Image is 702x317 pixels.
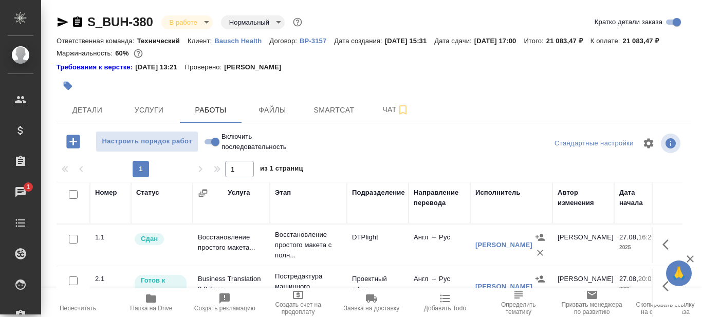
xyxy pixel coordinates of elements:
[57,62,135,72] a: Требования к верстке:
[141,234,158,244] p: Сдан
[334,37,384,45] p: Дата создания:
[488,301,549,315] span: Определить тематику
[532,230,548,245] button: Назначить
[661,134,682,153] span: Посмотреть информацию
[347,227,409,263] td: DTPlight
[161,15,213,29] div: В работе
[221,15,285,29] div: В работе
[57,37,137,45] p: Ответственная команда:
[57,62,135,72] div: Нажми, чтобы открыть папку с инструкцией
[619,243,660,253] p: 2025
[482,288,555,317] button: Определить тематику
[532,287,548,302] button: Удалить
[656,274,681,299] button: Здесь прячутся важные кнопки
[228,188,250,198] div: Услуга
[134,232,188,246] div: Менеджер проверил работу исполнителя, передает ее на следующий этап
[96,131,198,152] button: Настроить порядок работ
[347,269,409,305] td: Проектный офис
[186,104,235,117] span: Работы
[134,274,188,298] div: Исполнитель может приступить к работе
[262,288,335,317] button: Создать счет на предоплату
[638,233,655,241] p: 16:20
[193,227,270,263] td: Восстановление простого макета...
[552,269,614,305] td: [PERSON_NAME]
[635,301,696,315] span: Скопировать ссылку на оценку заказа
[300,37,334,45] p: ВР-3157
[214,37,269,45] p: Bausch Health
[475,283,532,290] a: [PERSON_NAME]
[434,37,474,45] p: Дата сдачи:
[309,104,359,117] span: Smartcat
[474,37,524,45] p: [DATE] 17:00
[552,227,614,263] td: [PERSON_NAME]
[352,188,405,198] div: Подразделение
[275,271,342,302] p: Постредактура машинного перевода
[193,269,270,305] td: Business Translation 2.0 Англ ...
[167,18,200,27] button: В работе
[670,263,688,284] span: 🙏
[115,49,131,57] p: 60%
[269,37,300,45] p: Договор:
[248,104,297,117] span: Файлы
[57,16,69,28] button: Скопировать ссылку для ЯМессенджера
[409,227,470,263] td: Англ → Рус
[95,274,126,284] div: 2.1
[221,132,287,152] span: Включить последовательность
[532,271,548,287] button: Назначить
[666,260,692,286] button: 🙏
[124,104,174,117] span: Услуги
[475,241,532,249] a: [PERSON_NAME]
[590,37,623,45] p: К оплате:
[629,288,702,317] button: Скопировать ссылку на оценку заказа
[619,233,638,241] p: 27.08,
[60,305,96,312] span: Пересчитать
[185,62,225,72] p: Проверено:
[371,103,420,116] span: Чат
[57,49,115,57] p: Маржинальность:
[268,301,329,315] span: Создать счет на предоплату
[300,36,334,45] a: ВР-3157
[424,305,466,312] span: Добавить Todo
[137,37,188,45] p: Технический
[95,188,117,198] div: Номер
[561,301,622,315] span: Призвать менеджера по развитию
[57,74,79,97] button: Добавить тэг
[226,18,272,27] button: Нормальный
[397,104,409,116] svg: Подписаться
[59,131,87,152] button: Добавить работу
[20,182,36,192] span: 1
[135,62,185,72] p: [DATE] 13:21
[414,188,465,208] div: Направление перевода
[260,162,303,177] span: из 1 страниц
[409,269,470,305] td: Англ → Рус
[619,284,660,294] p: 2025
[623,37,667,45] p: 21 083,47 ₽
[3,179,39,205] a: 1
[95,232,126,243] div: 1.1
[636,131,661,156] span: Настроить таблицу
[63,104,112,117] span: Детали
[291,15,304,29] button: Доп статусы указывают на важность/срочность заказа
[141,275,180,296] p: Готов к работе
[214,36,269,45] a: Bausch Health
[71,16,84,28] button: Скопировать ссылку
[619,275,638,283] p: 27.08,
[595,17,662,27] span: Кратко детали заказа
[656,232,681,257] button: Здесь прячутся важные кнопки
[532,245,548,260] button: Удалить
[275,188,291,198] div: Этап
[188,288,262,317] button: Создать рекламацию
[115,288,188,317] button: Папка на Drive
[524,37,546,45] p: Итого:
[385,37,435,45] p: [DATE] 15:31
[224,62,289,72] p: [PERSON_NAME]
[275,230,342,260] p: Восстановление простого макета с полн...
[41,288,115,317] button: Пересчитать
[136,188,159,198] div: Статус
[638,275,655,283] p: 20:00
[555,288,629,317] button: Призвать менеджера по развитию
[475,188,521,198] div: Исполнитель
[408,288,482,317] button: Добавить Todo
[344,305,399,312] span: Заявка на доставку
[188,37,214,45] p: Клиент:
